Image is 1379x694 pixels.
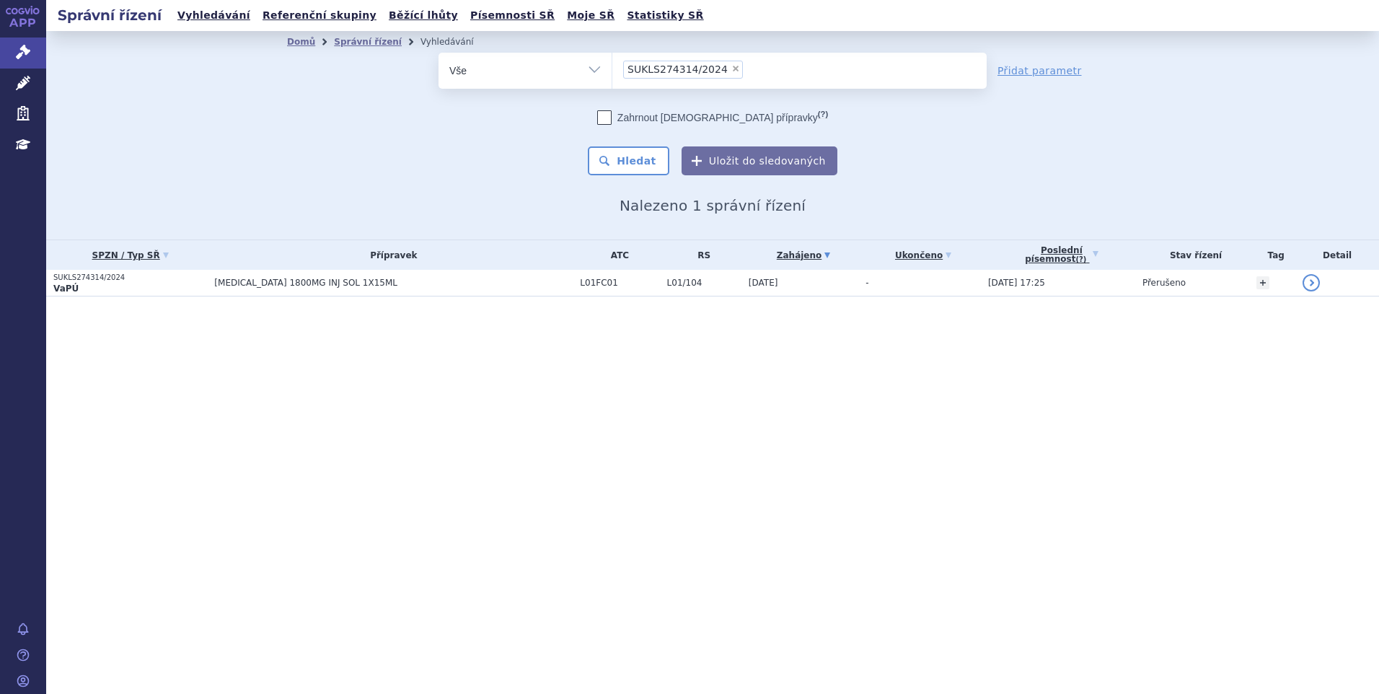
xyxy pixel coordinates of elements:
button: Hledat [588,146,669,175]
span: L01/104 [667,278,741,288]
a: Správní řízení [334,37,402,47]
span: [MEDICAL_DATA] 1800MG INJ SOL 1X15ML [214,278,573,288]
a: Statistiky SŘ [622,6,708,25]
span: Přerušeno [1142,278,1186,288]
a: Písemnosti SŘ [466,6,559,25]
a: Přidat parametr [997,63,1082,78]
th: ATC [573,240,659,270]
th: Detail [1295,240,1379,270]
a: Zahájeno [749,245,858,265]
th: Přípravek [207,240,573,270]
h2: Správní řízení [46,5,173,25]
abbr: (?) [818,110,828,119]
button: Uložit do sledovaných [682,146,837,175]
abbr: (?) [1075,255,1086,264]
a: Vyhledávání [173,6,255,25]
th: RS [660,240,741,270]
th: Tag [1249,240,1295,270]
a: Domů [287,37,315,47]
label: Zahrnout [DEMOGRAPHIC_DATA] přípravky [597,110,828,125]
a: + [1256,276,1269,289]
a: Ukončeno [865,245,981,265]
span: [DATE] 17:25 [988,278,1045,288]
th: Stav řízení [1135,240,1249,270]
span: - [865,278,868,288]
a: Referenční skupiny [258,6,381,25]
span: L01FC01 [580,278,659,288]
a: Poslednípísemnost(?) [988,240,1135,270]
span: Nalezeno 1 správní řízení [620,197,806,214]
span: × [731,64,740,73]
a: Moje SŘ [563,6,619,25]
span: SUKLS274314/2024 [627,64,728,74]
a: Běžící lhůty [384,6,462,25]
p: SUKLS274314/2024 [53,273,207,283]
span: [DATE] [749,278,778,288]
li: Vyhledávání [420,31,493,53]
input: SUKLS274314/2024 [747,60,755,78]
strong: VaPÚ [53,284,79,294]
a: detail [1303,274,1320,291]
a: SPZN / Typ SŘ [53,245,207,265]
